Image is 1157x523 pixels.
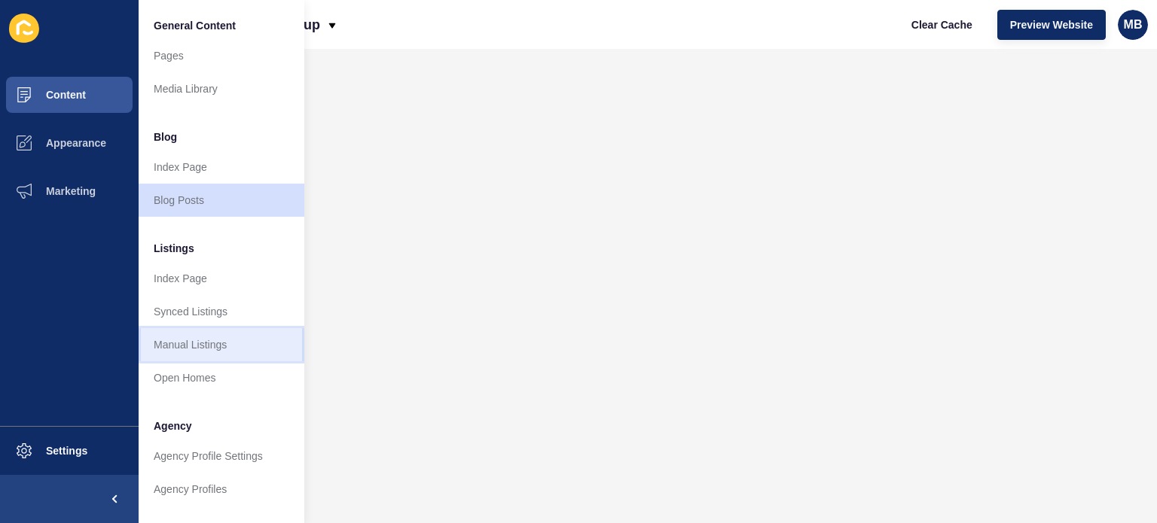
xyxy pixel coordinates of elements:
span: Agency [154,418,192,433]
span: Preview Website [1010,17,1093,32]
a: Agency Profile Settings [139,439,304,473]
a: Index Page [139,262,304,295]
span: Listings [154,241,194,256]
a: Media Library [139,72,304,105]
a: Manual Listings [139,328,304,361]
a: Agency Profiles [139,473,304,506]
a: Index Page [139,151,304,184]
button: Clear Cache [899,10,985,40]
span: MB [1124,17,1143,32]
span: Blog [154,129,177,144]
span: General Content [154,18,236,33]
a: Synced Listings [139,295,304,328]
span: Clear Cache [911,17,972,32]
button: Preview Website [997,10,1106,40]
a: Blog Posts [139,184,304,217]
a: Pages [139,39,304,72]
a: Open Homes [139,361,304,394]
